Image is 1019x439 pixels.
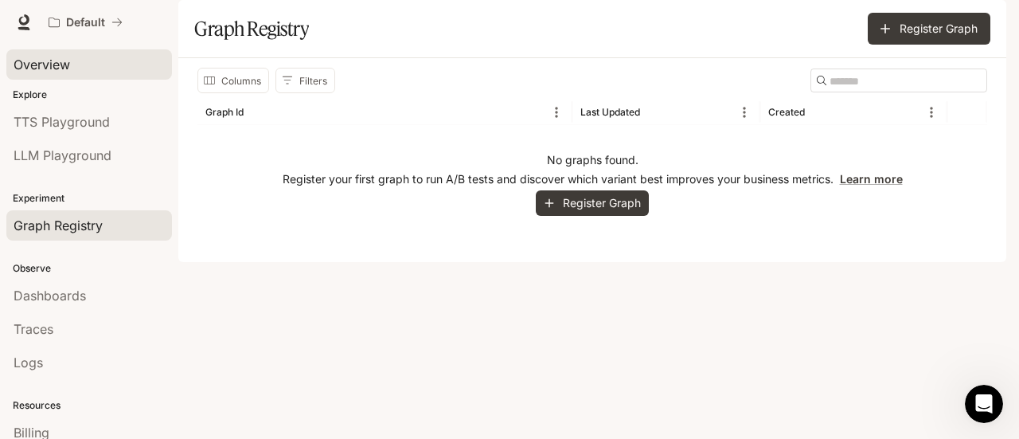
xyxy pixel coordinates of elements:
div: Created [768,106,805,118]
p: Register your first graph to run A/B tests and discover which variant best improves your business... [283,171,903,187]
button: Register Graph [868,13,990,45]
button: Register Graph [536,190,649,217]
button: Menu [919,100,943,124]
p: No graphs found. [547,152,638,168]
button: Sort [245,100,269,124]
button: All workspaces [41,6,130,38]
button: Menu [732,100,756,124]
a: Learn more [840,172,903,186]
div: Graph Id [205,106,244,118]
h1: Graph Registry [194,13,309,45]
button: Menu [545,100,568,124]
button: Sort [642,100,666,124]
button: Show filters [275,68,335,93]
p: Default [66,16,105,29]
div: Last Updated [580,106,640,118]
button: Sort [806,100,830,124]
div: Search [810,69,987,92]
iframe: Intercom live chat [965,385,1003,423]
button: Select columns [197,68,269,93]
